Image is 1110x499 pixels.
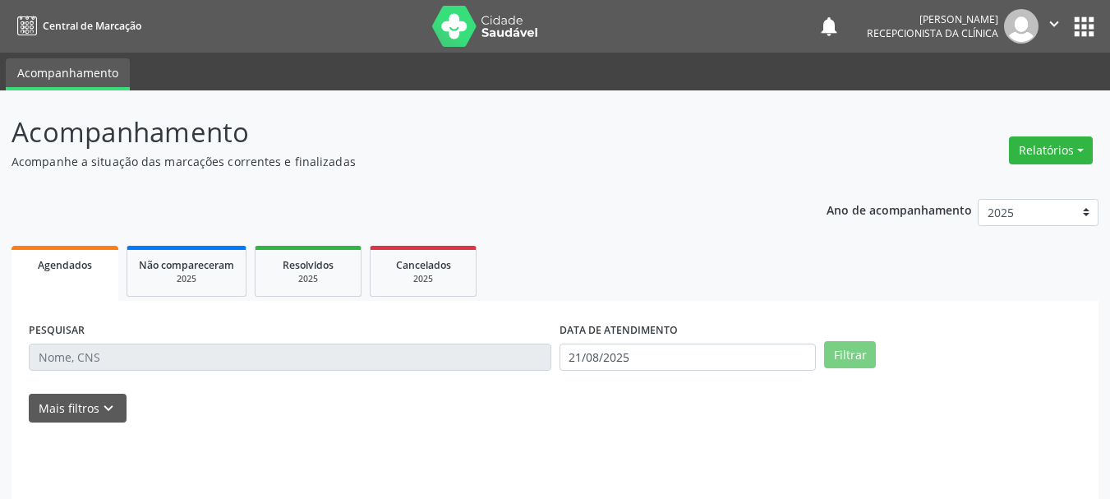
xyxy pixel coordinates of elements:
p: Acompanhe a situação das marcações correntes e finalizadas [12,153,772,170]
span: Não compareceram [139,258,234,272]
input: Nome, CNS [29,344,551,372]
i:  [1045,15,1063,33]
button: apps [1070,12,1098,41]
span: Resolvidos [283,258,334,272]
a: Acompanhamento [6,58,130,90]
span: Central de Marcação [43,19,141,33]
div: [PERSON_NAME] [867,12,998,26]
input: Selecione um intervalo [560,344,817,372]
span: Agendados [38,258,92,272]
div: 2025 [382,273,464,285]
button: Relatórios [1009,136,1093,164]
button:  [1039,9,1070,44]
img: img [1004,9,1039,44]
button: notifications [818,15,841,38]
span: Recepcionista da clínica [867,26,998,40]
p: Acompanhamento [12,112,772,153]
i: keyboard_arrow_down [99,400,117,418]
label: PESQUISAR [29,318,85,344]
span: Cancelados [396,258,451,272]
p: Ano de acompanhamento [827,199,972,219]
div: 2025 [139,273,234,285]
button: Filtrar [824,341,876,369]
a: Central de Marcação [12,12,141,39]
label: DATA DE ATENDIMENTO [560,318,678,344]
button: Mais filtroskeyboard_arrow_down [29,394,127,423]
div: 2025 [267,273,349,285]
